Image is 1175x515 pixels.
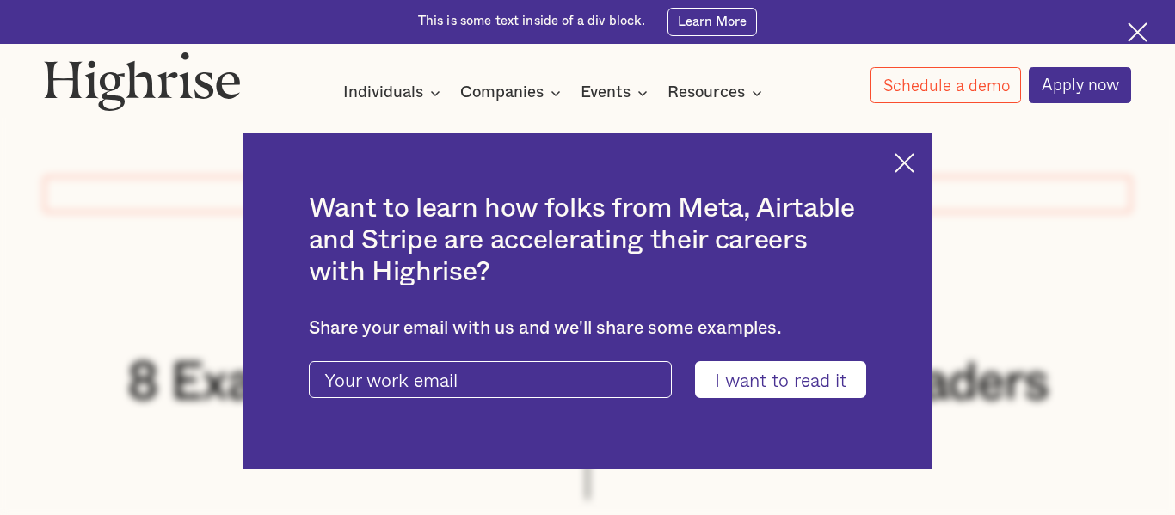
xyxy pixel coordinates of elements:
h2: Want to learn how folks from Meta, Airtable and Stripe are accelerating their careers with Highrise? [309,193,867,288]
img: Highrise logo [44,52,240,111]
div: Events [581,83,653,103]
div: Individuals [343,83,423,103]
input: I want to read it [695,361,867,398]
div: This is some text inside of a div block. [418,13,646,30]
img: Cross icon [1128,22,1147,42]
div: Individuals [343,83,446,103]
a: Schedule a demo [870,67,1022,103]
img: Cross icon [895,153,914,173]
div: Resources [667,83,767,103]
form: current-ascender-blog-article-modal-form [309,361,867,398]
div: Resources [667,83,745,103]
a: Apply now [1029,67,1131,103]
div: Companies [460,83,544,103]
div: Share your email with us and we'll share some examples. [309,317,867,339]
a: Learn More [667,8,757,36]
div: Events [581,83,631,103]
input: Your work email [309,361,673,398]
div: Companies [460,83,566,103]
